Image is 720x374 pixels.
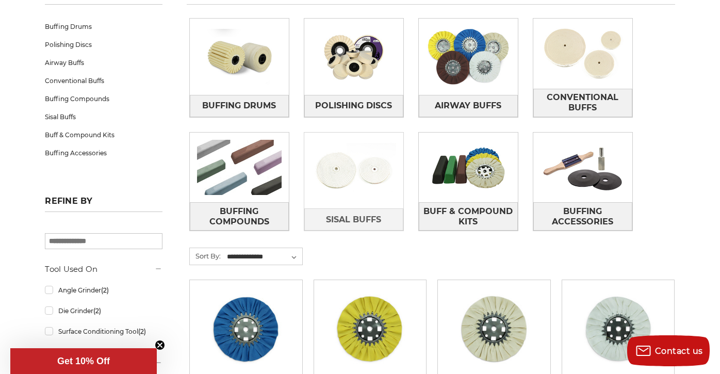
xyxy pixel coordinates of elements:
a: Buffing Drums [45,18,162,36]
a: Conventional Buffs [533,89,632,117]
a: Buff & Compound Kits [45,126,162,144]
img: Polishing Discs [304,22,403,92]
img: 8 inch untreated airway buffing wheel [453,287,535,370]
a: Airway Buffs [419,95,518,117]
span: Buffing Drums [202,97,276,115]
a: Angle Grinder [45,281,162,299]
button: Contact us [627,335,710,366]
a: Airway Buffs [45,54,162,72]
label: Sort By: [190,248,221,264]
span: (2) [101,286,109,294]
h5: Tool Used On [45,263,162,275]
div: Get 10% OffClose teaser [10,348,157,374]
a: Buffing Accessories [45,144,162,162]
img: 8 inch white domet flannel airway buffing wheel [577,287,660,370]
span: (2) [138,328,146,335]
a: Buffing Compounds [45,90,162,108]
a: Buffing Drums [190,95,289,117]
img: Buffing Compounds [190,133,289,203]
img: Buff & Compound Kits [419,133,518,203]
button: Close teaser [155,340,165,350]
img: Airway Buffs [419,22,518,92]
select: Sort By: [225,249,302,265]
span: Polishing Discs [315,97,392,115]
img: Sisal Buffs [304,136,403,206]
span: Buffing Compounds [190,203,288,231]
span: Airway Buffs [435,97,501,115]
span: (2) [93,307,101,315]
span: Contact us [655,346,703,356]
span: Buffing Accessories [534,203,632,231]
a: Surface Conditioning Tool [45,322,162,340]
span: Conventional Buffs [534,89,632,117]
img: Buffing Drums [190,22,289,92]
a: Polishing Discs [304,95,403,117]
a: Die Grinder [45,302,162,320]
span: Sisal Buffs [326,211,381,229]
img: Conventional Buffs [533,19,632,89]
a: Conventional Buffs [45,72,162,90]
a: Buff & Compound Kits [419,202,518,231]
a: Polishing Discs [45,36,162,54]
a: Buffing Compounds [190,202,289,231]
img: 8 x 3 x 5/8 airway buff yellow mill treatment [329,287,411,370]
a: Sisal Buffs [45,108,162,126]
img: Buffing Accessories [533,133,632,203]
img: blue mill treated 8 inch airway buffing wheel [205,287,287,370]
span: Buff & Compound Kits [419,203,517,231]
span: Get 10% Off [57,356,110,366]
h5: Refine by [45,196,162,212]
a: Buffing Accessories [533,202,632,231]
a: Sisal Buffs [304,208,403,231]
